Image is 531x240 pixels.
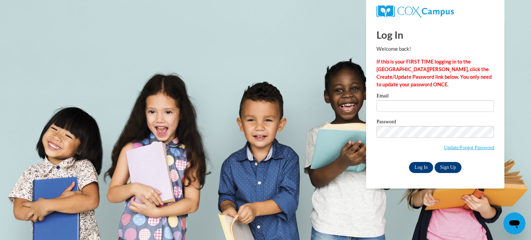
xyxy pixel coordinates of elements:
[376,119,494,126] label: Password
[503,212,525,234] iframe: Button to launch messaging window
[435,162,462,173] a: Sign Up
[376,93,494,100] label: Email
[444,145,494,150] a: Update/Forgot Password
[376,28,494,42] h1: Log In
[376,5,494,18] a: COX Campus
[376,45,494,53] p: Welcome back!
[409,162,433,173] input: Log In
[376,59,492,87] strong: If this is your FIRST TIME logging in to the [GEOGRAPHIC_DATA][PERSON_NAME], click the Create/Upd...
[376,5,454,18] img: COX Campus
